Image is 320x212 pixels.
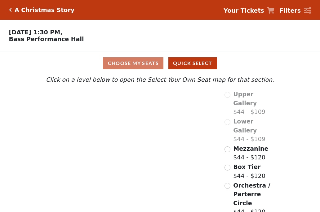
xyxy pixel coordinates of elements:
label: $44 - $109 [233,90,276,116]
path: Lower Gallery - Seats Available: 0 [80,107,155,130]
label: $44 - $120 [233,162,265,180]
a: Click here to go back to filters [9,8,12,12]
path: Orchestra / Parterre Circle - Seats Available: 165 [114,152,185,195]
button: Quick Select [168,57,217,69]
label: $44 - $120 [233,144,268,162]
strong: Filters [279,7,301,14]
span: Lower Gallery [233,118,257,134]
span: Mezzanine [233,145,268,152]
p: Click on a level below to open the Select Your Own Seat map for that section. [44,75,276,84]
path: Upper Gallery - Seats Available: 0 [75,93,145,110]
span: Upper Gallery [233,91,257,106]
span: Orchestra / Parterre Circle [233,182,270,206]
a: Filters [279,6,311,15]
label: $44 - $109 [233,117,276,144]
a: Your Tickets [224,6,274,15]
h5: A Christmas Story [15,6,74,14]
strong: Your Tickets [224,7,264,14]
span: Box Tier [233,163,260,170]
